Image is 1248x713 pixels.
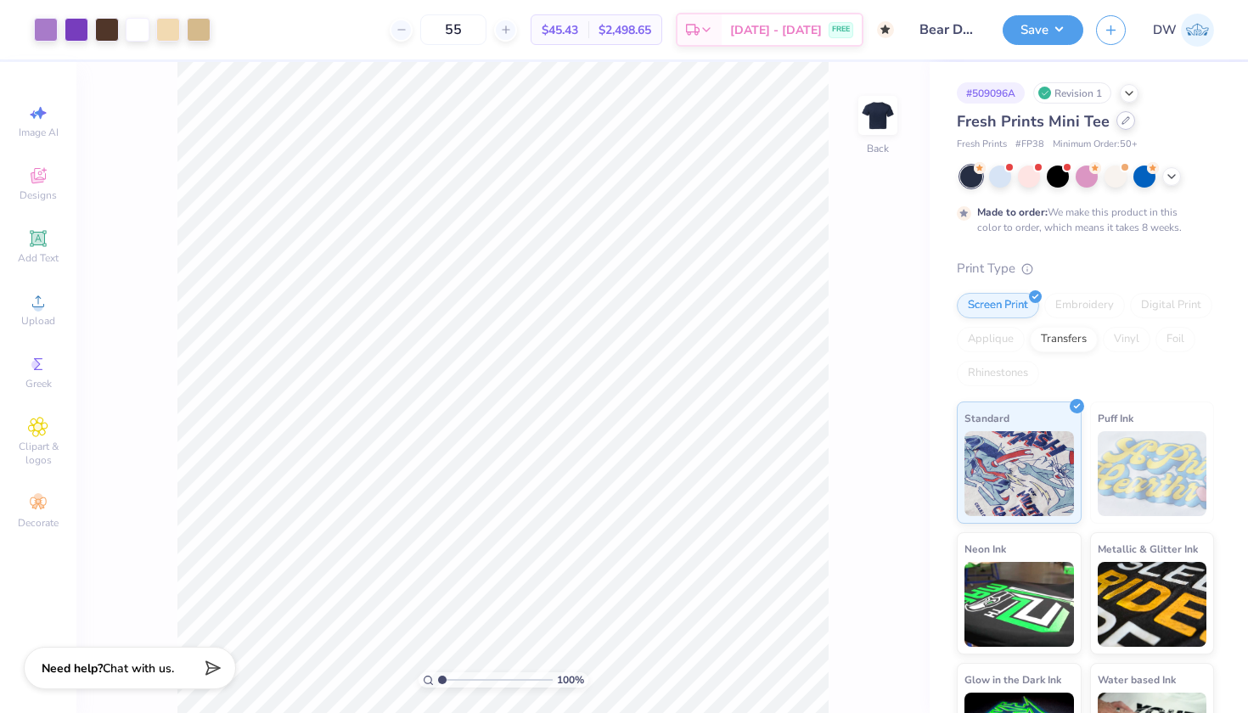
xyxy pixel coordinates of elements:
[977,205,1186,235] div: We make this product in this color to order, which means it takes 8 weeks.
[18,251,59,265] span: Add Text
[1030,327,1098,352] div: Transfers
[1098,431,1207,516] img: Puff Ink
[1155,327,1195,352] div: Foil
[964,562,1074,647] img: Neon Ink
[957,361,1039,386] div: Rhinestones
[1103,327,1150,352] div: Vinyl
[957,82,1025,104] div: # 509096A
[542,21,578,39] span: $45.43
[1153,20,1177,40] span: DW
[1130,293,1212,318] div: Digital Print
[599,21,651,39] span: $2,498.65
[25,377,52,390] span: Greek
[1053,138,1138,152] span: Minimum Order: 50 +
[1098,671,1176,688] span: Water based Ink
[964,671,1061,688] span: Glow in the Dark Ink
[1015,138,1044,152] span: # FP38
[420,14,486,45] input: – –
[964,431,1074,516] img: Standard
[964,409,1009,427] span: Standard
[20,188,57,202] span: Designs
[957,259,1214,278] div: Print Type
[557,672,584,688] span: 100 %
[957,111,1110,132] span: Fresh Prints Mini Tee
[1044,293,1125,318] div: Embroidery
[957,138,1007,152] span: Fresh Prints
[867,141,889,156] div: Back
[964,540,1006,558] span: Neon Ink
[832,24,850,36] span: FREE
[957,327,1025,352] div: Applique
[1098,540,1198,558] span: Metallic & Glitter Ink
[42,660,103,677] strong: Need help?
[21,314,55,328] span: Upload
[1098,562,1207,647] img: Metallic & Glitter Ink
[907,13,990,47] input: Untitled Design
[730,21,822,39] span: [DATE] - [DATE]
[18,516,59,530] span: Decorate
[1003,15,1083,45] button: Save
[1033,82,1111,104] div: Revision 1
[861,98,895,132] img: Back
[977,205,1048,219] strong: Made to order:
[8,440,68,467] span: Clipart & logos
[1098,409,1133,427] span: Puff Ink
[1181,14,1214,47] img: Danica Woods
[957,293,1039,318] div: Screen Print
[1153,14,1214,47] a: DW
[103,660,174,677] span: Chat with us.
[19,126,59,139] span: Image AI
